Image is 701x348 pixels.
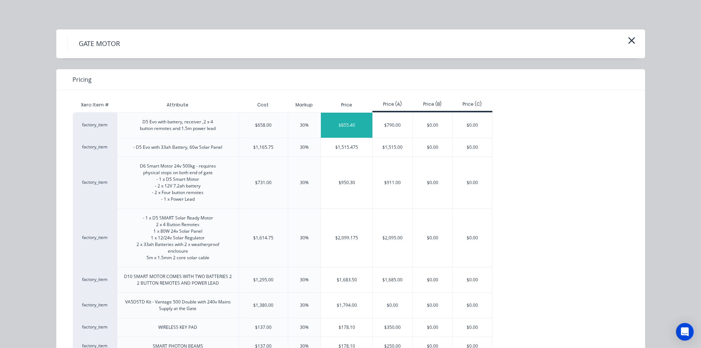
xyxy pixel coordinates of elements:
[453,293,492,318] div: $0.00
[140,163,216,203] div: D6 Smart Motor 24v 500kg - requires physical stops on both end of gate - 1 x D5 Smart Motor - 2 x...
[73,208,117,267] div: factory_item
[373,293,413,318] div: $0.00
[413,209,453,267] div: $0.00
[255,179,272,186] div: $731.00
[67,37,131,51] h4: GATE MOTOR
[413,157,453,208] div: $0.00
[123,299,233,312] div: VA5DSTD Kit - Vantage 500 Double with 240v Mains Supply at the Gate
[453,318,492,337] div: $0.00
[321,157,372,208] div: $950.30
[321,318,372,337] div: $178.10
[453,209,492,267] div: $0.00
[300,235,309,241] div: 30%
[253,302,273,309] div: $1,380.00
[238,98,288,112] div: Cost
[321,98,372,112] div: Price
[158,324,197,331] div: WIRELESS KEY PAD
[321,138,372,157] div: $1,515.475
[73,318,117,337] div: factory_item
[453,138,492,157] div: $0.00
[73,138,117,157] div: factory_item
[123,273,233,287] div: D10 SMART MOTOR COMES WITH TWO BATTERIES 2 2 BUTTON REMOTES AND POWER LEAD
[321,113,372,138] div: $855.40
[300,144,309,151] div: 30%
[413,318,453,337] div: $0.00
[373,157,413,208] div: $911.00
[300,179,309,186] div: 30%
[73,98,117,112] div: Xero Item #
[73,112,117,138] div: factory_item
[73,267,117,292] div: factory_item
[321,267,372,292] div: $1,683.50
[137,215,219,261] div: - 1 x D5 SMART Solar Ready Motor 2 x 4 Button Remotes 1 x 80W 24v Solar Panel 1 x 12/24v Solar Re...
[453,267,492,292] div: $0.00
[72,75,92,84] span: Pricing
[453,157,492,208] div: $0.00
[73,292,117,318] div: factory_item
[133,144,222,151] div: - D5 Evo with 33ah Battery, 60w Solar Panel
[288,98,321,112] div: Markup
[413,138,453,157] div: $0.00
[373,318,413,337] div: $350.00
[373,267,413,292] div: $1,685.00
[253,144,273,151] div: $1,165.75
[161,96,194,114] div: Attribute
[413,113,453,138] div: $0.00
[372,101,413,108] div: Price (A)
[373,113,413,138] div: $790.00
[413,101,453,108] div: Price (B)
[253,235,273,241] div: $1,614.75
[300,324,309,331] div: 30%
[300,277,309,283] div: 30%
[321,293,372,318] div: $1,794.00
[253,277,273,283] div: $1,295.00
[300,302,309,309] div: 30%
[255,324,272,331] div: $137.00
[73,157,117,208] div: factory_item
[452,101,492,108] div: Price (C)
[255,122,272,129] div: $658.00
[413,293,453,318] div: $0.00
[321,209,372,267] div: $2,099.175
[413,267,453,292] div: $0.00
[453,113,492,138] div: $0.00
[373,209,413,267] div: $2,095.00
[373,138,413,157] div: $1,515.00
[676,323,694,341] div: Open Intercom Messenger
[300,122,309,129] div: 30%
[140,119,216,132] div: D5 Evo with battery, receiver ,2 x 4 button remotes and 1.5m power lead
